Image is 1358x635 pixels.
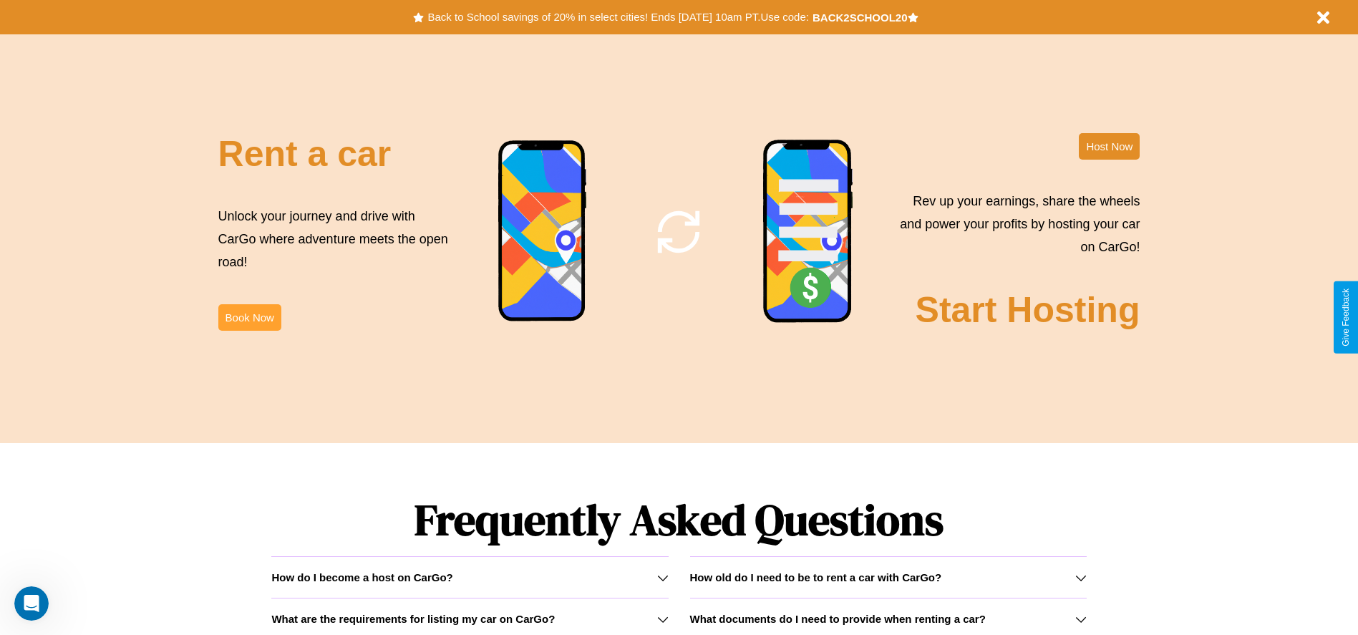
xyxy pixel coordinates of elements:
[271,483,1086,556] h1: Frequently Asked Questions
[218,304,281,331] button: Book Now
[271,613,555,625] h3: What are the requirements for listing my car on CarGo?
[891,190,1140,259] p: Rev up your earnings, share the wheels and power your profits by hosting your car on CarGo!
[218,205,453,274] p: Unlock your journey and drive with CarGo where adventure meets the open road!
[1341,289,1351,346] div: Give Feedback
[498,140,588,324] img: phone
[690,613,986,625] h3: What documents do I need to provide when renting a car?
[1079,133,1140,160] button: Host Now
[690,571,942,583] h3: How old do I need to be to rent a car with CarGo?
[218,133,392,175] h2: Rent a car
[916,289,1140,331] h2: Start Hosting
[813,11,908,24] b: BACK2SCHOOL20
[271,571,452,583] h3: How do I become a host on CarGo?
[14,586,49,621] iframe: Intercom live chat
[424,7,812,27] button: Back to School savings of 20% in select cities! Ends [DATE] 10am PT.Use code:
[762,139,854,325] img: phone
